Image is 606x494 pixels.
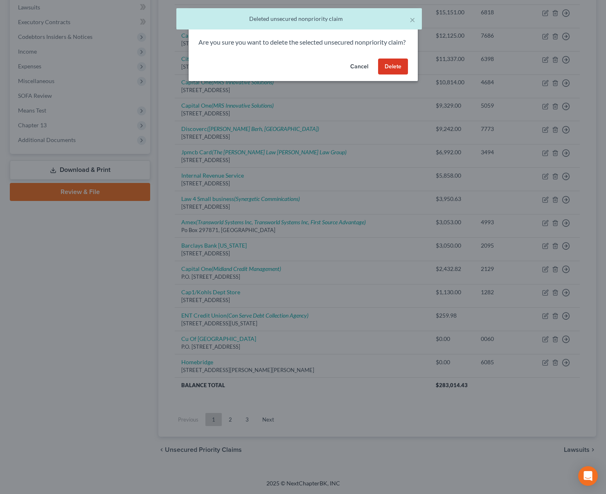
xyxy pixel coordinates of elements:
button: Delete [378,59,408,75]
button: × [410,15,415,25]
div: Deleted unsecured nonpriority claim [183,15,415,23]
button: Cancel [344,59,375,75]
div: Open Intercom Messenger [578,466,598,486]
p: Are you sure you want to delete the selected unsecured nonpriority claim? [198,38,408,47]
